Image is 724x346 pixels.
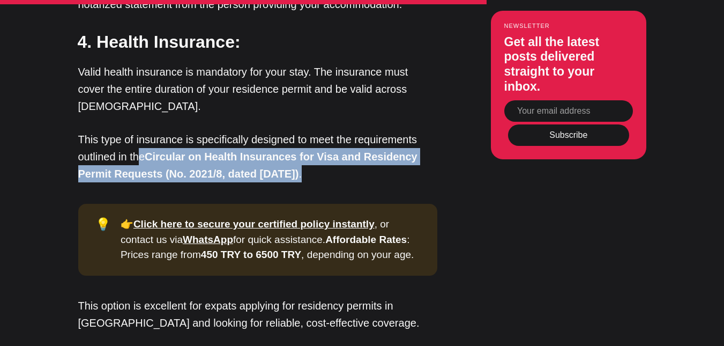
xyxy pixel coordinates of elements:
small: Newsletter [504,22,633,28]
div: 💡 [95,217,121,263]
div: 👉 , or contact us via for quick assistance. : Prices range from , depending on your age. [121,217,420,263]
strong: 4. Health Insurance: [78,32,241,51]
p: This option is excellent for expats applying for residency permits in [GEOGRAPHIC_DATA] and looki... [78,297,437,332]
a: WhatsApp [183,234,233,245]
input: Your email address [504,100,633,121]
a: Click here to secure your certified policy instantly [133,218,375,230]
h3: Get all the latest posts delivered straight to your inbox. [504,34,633,93]
strong: Affordable Rates [325,234,407,245]
p: This type of insurance is specifically designed to meet the requirements outlined in the . [78,131,437,182]
p: Valid health insurance is mandatory for your stay. The insurance must cover the entire duration o... [78,63,437,115]
strong: 450 TRY to 6500 TRY [201,249,301,260]
button: Subscribe [508,124,629,146]
strong: Circular on Health Insurances for Visa and Residency Permit Requests (No. 2021/8, dated [DATE]) [78,151,417,180]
